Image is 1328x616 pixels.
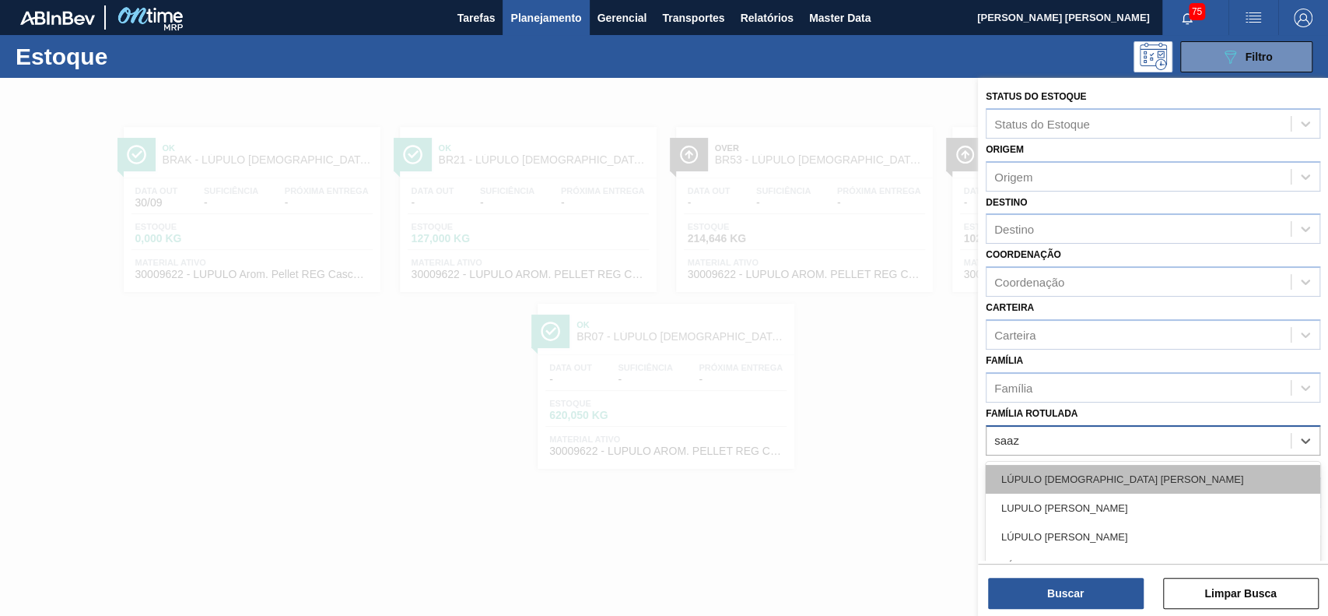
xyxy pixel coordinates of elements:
label: Material ativo [986,461,1063,472]
span: Gerencial [597,9,647,27]
img: userActions [1244,9,1263,27]
div: LUPULO [PERSON_NAME] [986,494,1320,523]
label: Status do Estoque [986,91,1086,102]
div: Pogramando: nenhum usuário selecionado [1134,41,1172,72]
div: LÚPULO SAAZ US [986,551,1320,580]
label: Família [986,355,1023,366]
span: Master Data [809,9,871,27]
label: Destino [986,197,1027,208]
span: Relatórios [740,9,793,27]
div: LÚPULO [DEMOGRAPHIC_DATA] [PERSON_NAME] [986,465,1320,494]
div: Status do Estoque [994,117,1090,130]
div: Destino [994,223,1034,236]
label: Família Rotulada [986,408,1077,419]
img: TNhmsLtSVTkK8tSr43FrP2fwEKptu5GPRR3wAAAABJRU5ErkJggg== [20,11,95,25]
span: Planejamento [510,9,581,27]
button: Notificações [1162,7,1212,29]
div: Coordenação [994,276,1064,289]
span: 75 [1189,3,1205,20]
div: Carteira [994,328,1035,341]
h1: Estoque [16,48,244,65]
div: LÚPULO [PERSON_NAME] [986,523,1320,551]
img: Logout [1294,9,1312,27]
span: Tarefas [457,9,496,27]
div: Origem [994,170,1032,183]
label: Origem [986,144,1024,155]
label: Coordenação [986,249,1061,260]
label: Carteira [986,302,1034,313]
button: Filtro [1180,41,1312,72]
div: Família [994,381,1032,394]
span: Filtro [1246,51,1273,63]
span: Transportes [662,9,724,27]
